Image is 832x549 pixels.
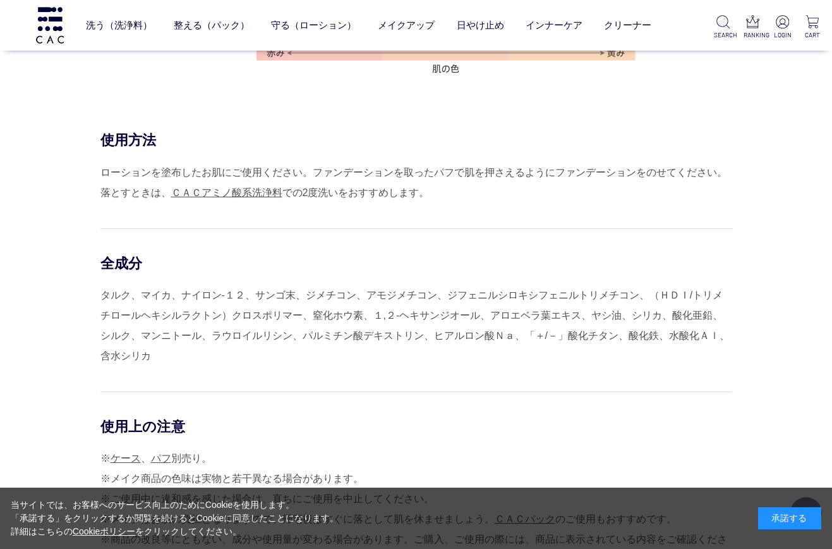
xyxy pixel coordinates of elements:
[526,9,582,42] a: インナーケア
[73,526,136,536] a: Cookieポリシー
[271,9,356,42] a: 守る（ローション）
[151,453,171,464] a: パフ
[100,163,732,203] div: ローションを塗布したお肌にご使用ください。ファンデーションを取ったパフで肌を押さえるようにファンデーションをのせてください。 落とすときは、 での2度洗いをおすすめします。
[773,15,792,40] a: LOGIN
[86,9,152,42] a: 洗う（洗浄料）
[803,15,822,40] a: CART
[378,9,435,42] a: メイクアップ
[744,30,763,40] p: RANKING
[803,30,822,40] p: CART
[744,15,763,40] a: RANKING
[773,30,792,40] p: LOGIN
[111,453,141,464] a: ケース
[758,507,821,529] div: 承諾する
[604,9,651,42] a: クリーナー
[457,9,504,42] a: 日やけ止め
[34,7,66,43] img: logo
[171,187,282,198] a: ＣＡＣアミノ酸系洗浄料
[174,9,250,42] a: 整える（パック）
[100,131,732,149] div: 使用方法
[100,285,732,366] div: タルク、マイカ、ナイロン-１２、サンゴ末、ジメチコン、アモジメチコン、ジフェニルシロキシフェニルトリメチコン、（ＨＤＩ/トリメチロールヘキシルラクトン）クロスポリマー、窒化ホウ素、１,２-ヘキサ...
[714,15,733,40] a: SEARCH
[714,30,733,40] p: SEARCH
[100,254,732,273] div: 全成分
[100,417,732,436] div: 使用上の注意
[11,498,339,538] div: 当サイトでは、お客様へのサービス向上のためにCookieを使用します。 「承諾する」をクリックするか閲覧を続けるとCookieに同意したことになります。 詳細はこちらの をクリックしてください。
